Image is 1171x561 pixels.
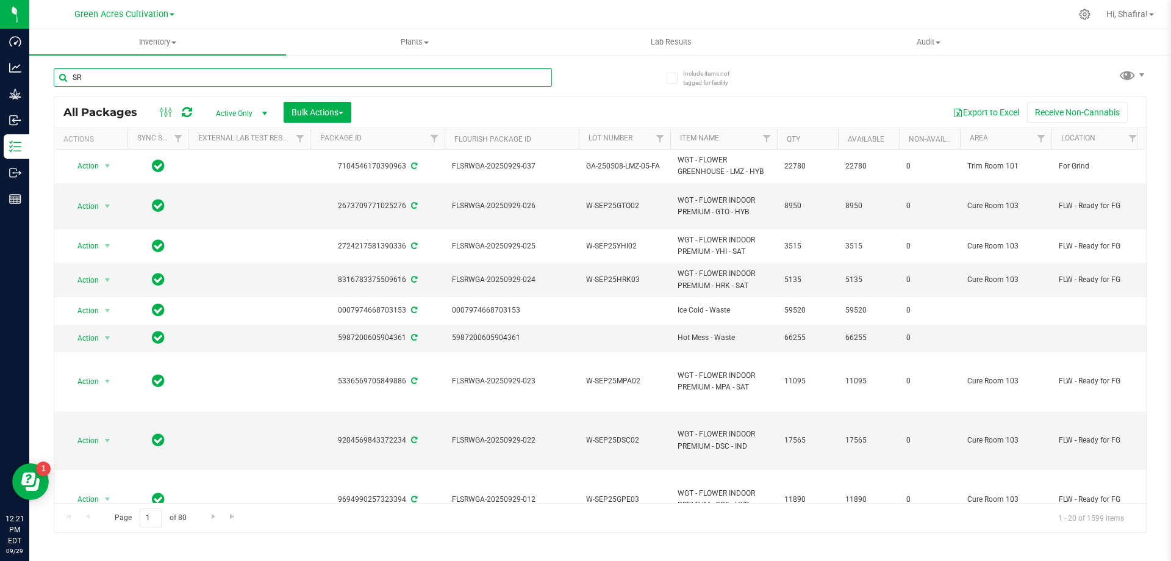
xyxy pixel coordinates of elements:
span: Cure Room 103 [967,274,1044,286]
div: 9204569843372234 [309,435,446,446]
span: Audit [801,37,1056,48]
inline-svg: Outbound [9,167,21,179]
a: Audit [800,29,1057,55]
span: WGT - FLOWER INDOOR PREMIUM - HRK - SAT [678,268,770,291]
span: 0 [906,274,953,286]
inline-svg: Inbound [9,114,21,126]
div: 2724217581390336 [309,241,446,252]
span: In Sync [152,491,165,508]
div: 5987200605904361 [309,332,446,344]
span: 0 [906,435,953,446]
span: 11890 [845,494,892,505]
span: Sync from Compliance System [409,495,417,504]
a: Package ID [320,134,362,142]
span: W-SEP25HRK03 [586,274,663,286]
div: 0007974668703153 [309,305,446,316]
span: 5135 [845,274,892,286]
p: 12:21 PM EDT [5,513,24,546]
span: 11095 [784,375,831,387]
span: W-SEP25GTO02 [586,200,663,212]
span: FLSRWGA-20250929-012 [452,494,571,505]
inline-svg: Analytics [9,62,21,74]
span: WGT - FLOWER INDOOR PREMIUM - GPE - HYB [678,488,770,511]
span: All Packages [63,106,149,119]
span: 0 [906,375,953,387]
div: 2673709771025276 [309,200,446,212]
inline-svg: Grow [9,88,21,100]
span: Lab Results [634,37,708,48]
span: For Grind [1059,161,1136,172]
span: Trim Room 101 [967,161,1044,172]
span: WGT - FLOWER INDOOR PREMIUM - GTO - HYB [678,195,770,218]
span: 8950 [845,200,892,212]
p: 09/29 [5,546,24,556]
span: 66255 [784,332,831,344]
span: select [100,373,115,390]
span: select [100,302,115,319]
span: 66255 [845,332,892,344]
a: Filter [290,128,310,149]
span: Include items not tagged for facility [683,69,744,87]
span: Sync from Compliance System [409,377,417,385]
a: Area [970,134,988,142]
span: 0 [906,332,953,344]
a: Location [1061,134,1095,142]
a: Inventory [29,29,286,55]
span: 0 [906,241,953,252]
div: 8316783375509616 [309,274,446,286]
span: WGT - FLOWER INDOOR PREMIUM - MPA - SAT [678,370,770,393]
a: Filter [1123,128,1143,149]
span: 1 - 20 of 1599 items [1048,509,1134,527]
span: In Sync [152,197,165,214]
span: FLW - Ready for FG [1059,494,1136,505]
span: 0 [906,200,953,212]
span: Sync from Compliance System [409,436,417,444]
a: Item Name [680,134,719,142]
span: Sync from Compliance System [409,275,417,284]
a: Flourish Package ID [454,135,531,143]
span: Bulk Actions [292,107,343,117]
span: In Sync [152,432,165,449]
span: 22780 [784,161,831,172]
span: WGT - FLOWER INDOOR PREMIUM - DSC - IND [678,429,770,452]
span: Action [66,272,99,289]
button: Bulk Actions [284,102,351,123]
span: 3515 [784,241,831,252]
span: 0007974668703153 [452,305,571,316]
span: 0 [906,305,953,316]
button: Receive Non-Cannabis [1027,102,1128,123]
span: Action [66,302,99,319]
span: Cure Room 103 [967,200,1044,212]
span: Cure Room 103 [967,241,1044,252]
span: FLW - Ready for FG [1059,200,1136,212]
div: 5336569705849886 [309,375,446,387]
input: 1 [140,509,162,527]
a: Go to the last page [224,509,242,525]
inline-svg: Reports [9,193,21,205]
span: W-SEP25DSC02 [586,435,663,446]
span: Inventory [29,37,286,48]
span: Action [66,237,99,255]
span: Plants [287,37,542,48]
a: Filter [757,128,777,149]
span: Sync from Compliance System [409,333,417,342]
span: 17565 [784,435,831,446]
span: select [100,491,115,508]
span: Action [66,491,99,508]
inline-svg: Dashboard [9,35,21,48]
span: FLSRWGA-20250929-025 [452,241,571,252]
span: Green Acres Cultivation [74,9,168,20]
span: Action [66,373,99,390]
span: FLW - Ready for FG [1059,274,1136,286]
span: 22780 [845,161,892,172]
span: FLSRWGA-20250929-024 [452,274,571,286]
div: Manage settings [1077,9,1092,20]
span: select [100,432,115,449]
span: In Sync [152,237,165,255]
div: 9694990257323394 [309,494,446,505]
span: 5987200605904361 [452,332,571,344]
a: Lab Results [543,29,800,55]
span: FLSRWGA-20250929-026 [452,200,571,212]
a: Non-Available [909,135,963,143]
